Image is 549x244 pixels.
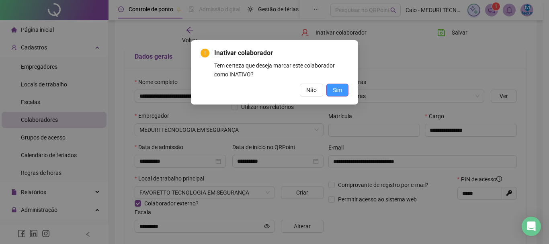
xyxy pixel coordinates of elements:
span: Inativar colaborador [214,48,348,58]
div: Tem certeza que deseja marcar este colaborador como INATIVO? [214,61,348,79]
span: Sim [333,86,342,94]
span: Não [306,86,317,94]
button: Sim [326,84,348,96]
button: Não [300,84,323,96]
div: Open Intercom Messenger [522,217,541,236]
span: exclamation-circle [201,49,209,57]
